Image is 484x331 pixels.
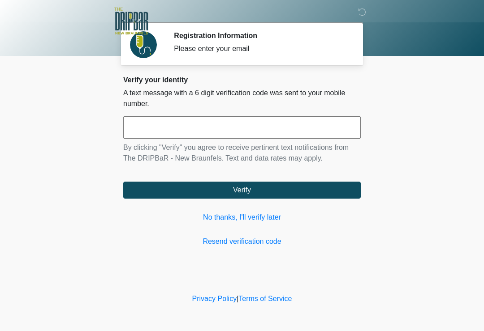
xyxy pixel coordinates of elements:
p: By clicking "Verify" you agree to receive pertinent text notifications from The DRIPBaR - New Bra... [123,142,361,164]
img: Agent Avatar [130,31,157,58]
a: No thanks, I'll verify later [123,212,361,223]
div: Please enter your email [174,43,347,54]
img: The DRIPBaR - New Braunfels Logo [114,7,148,36]
a: Resend verification code [123,236,361,247]
button: Verify [123,182,361,199]
h2: Verify your identity [123,76,361,84]
a: | [237,295,238,302]
a: Terms of Service [238,295,292,302]
a: Privacy Policy [192,295,237,302]
p: A text message with a 6 digit verification code was sent to your mobile number. [123,88,361,109]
